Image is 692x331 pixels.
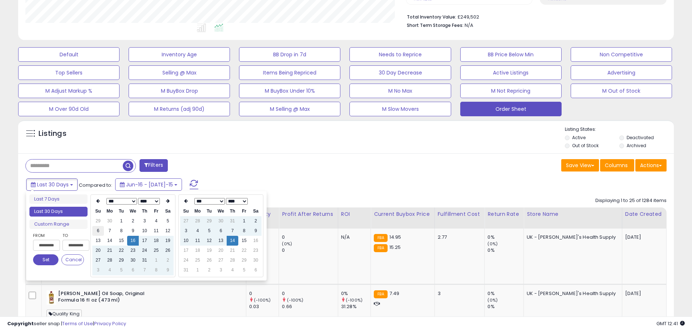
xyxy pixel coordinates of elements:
button: Filters [139,159,168,172]
button: Non Competitive [571,47,672,62]
button: BB Drop in 7d [239,47,340,62]
label: From [33,232,58,239]
td: 20 [92,246,104,255]
td: 29 [203,216,215,226]
td: 10 [180,236,192,246]
div: [DATE] [625,234,654,241]
td: 31 [227,216,238,226]
th: Th [139,206,150,216]
button: Columns [600,159,634,171]
button: Advertising [571,65,672,80]
td: 30 [127,255,139,265]
label: Out of Stock [572,142,599,149]
div: 0 [282,234,337,241]
button: M Not Repricing [460,84,562,98]
strong: Copyright [7,320,34,327]
a: Privacy Policy [94,320,126,327]
img: 41gFy+-U8tL._SL40_.jpg [46,290,56,305]
span: Columns [605,162,628,169]
td: 3 [215,265,227,275]
span: Jun-16 - [DATE]-15 [126,181,173,188]
div: 0 [282,247,337,254]
td: 30 [250,255,262,265]
span: Compared to: [79,182,112,189]
td: 18 [192,246,203,255]
div: Date Created [625,210,663,218]
button: M Returns (adj 90d) [129,102,230,116]
button: BB Price Below Min [460,47,562,62]
small: FBA [374,290,387,298]
td: 14 [227,236,238,246]
td: 7 [139,265,150,275]
button: M BuyBox Drop [129,84,230,98]
td: 2 [127,216,139,226]
li: Last 7 Days [29,194,88,204]
td: 1 [150,255,162,265]
div: Current Buybox Price [374,210,431,218]
div: Store Name [527,210,619,218]
td: 30 [104,216,116,226]
button: M BuyBox Under 10% [239,84,340,98]
button: M Selling @ Max [239,102,340,116]
button: Default [18,47,120,62]
td: 29 [92,216,104,226]
li: Last 30 Days [29,207,88,217]
td: 26 [203,255,215,265]
td: 18 [150,236,162,246]
button: Jun-16 - [DATE]-15 [115,178,182,191]
div: 0% [487,290,523,297]
td: 5 [116,265,127,275]
button: Active Listings [460,65,562,80]
td: 2 [203,265,215,275]
td: 13 [215,236,227,246]
td: 15 [238,236,250,246]
button: Order Sheet [460,102,562,116]
td: 3 [180,226,192,236]
small: (-100%) [287,297,304,303]
span: 14.95 [389,234,401,241]
td: 25 [150,246,162,255]
td: 28 [192,216,203,226]
th: Th [227,206,238,216]
td: 28 [104,255,116,265]
td: 6 [250,265,262,275]
th: We [215,206,227,216]
td: 25 [192,255,203,265]
td: 8 [238,226,250,236]
small: (0%) [487,297,498,303]
td: 4 [192,226,203,236]
small: (-100%) [346,297,363,303]
button: Cancel [61,254,84,265]
td: 27 [92,255,104,265]
td: 24 [180,255,192,265]
button: Inventory Age [129,47,230,62]
b: Total Inventory Value: [407,14,456,20]
div: 0% [487,234,523,241]
label: Active [572,134,586,141]
td: 5 [203,226,215,236]
td: 26 [162,246,174,255]
td: 7 [227,226,238,236]
div: 0.66 [282,303,337,310]
td: 1 [238,216,250,226]
td: 19 [203,246,215,255]
b: Short Term Storage Fees: [407,22,464,28]
div: 0% [341,290,371,297]
th: Sa [162,206,174,216]
p: Listing States: [565,126,674,133]
span: 7.49 [389,290,400,297]
label: Deactivated [627,134,654,141]
button: M Slow Movers [349,102,451,116]
th: Mo [104,206,116,216]
td: 20 [215,246,227,255]
b: [PERSON_NAME] Oil Soap, Original Formula 16 fl oz (473 ml) [58,290,146,306]
th: Tu [116,206,127,216]
button: Top Sellers [18,65,120,80]
td: 22 [116,246,127,255]
td: 29 [238,255,250,265]
button: Save View [561,159,599,171]
span: 15.25 [389,244,401,251]
div: N/A [341,234,365,241]
td: 3 [92,265,104,275]
td: 6 [127,265,139,275]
